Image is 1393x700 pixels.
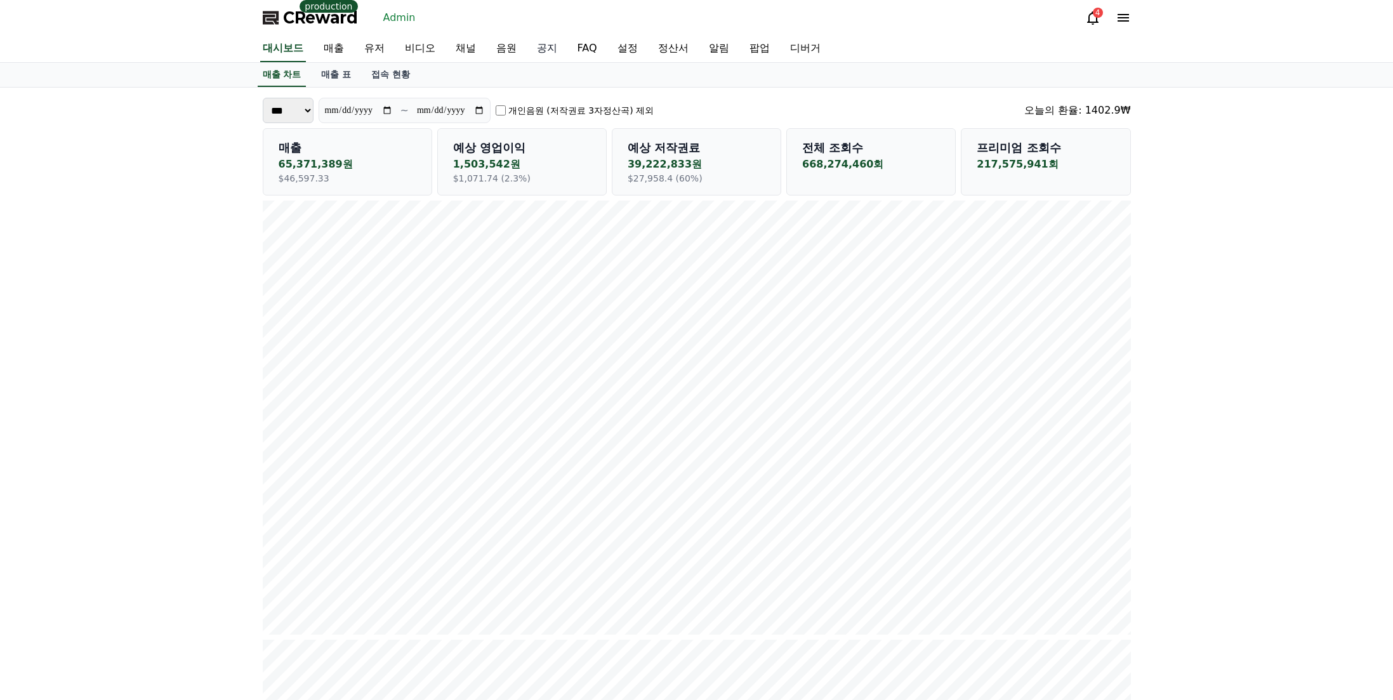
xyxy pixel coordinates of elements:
p: 매출 [279,139,416,157]
a: 설정 [607,36,648,62]
span: Home [32,421,55,432]
a: 비디오 [395,36,446,62]
div: 4 [1093,8,1103,18]
span: Settings [188,421,219,432]
a: 디버거 [780,36,831,62]
a: 유저 [354,36,395,62]
p: 예상 저작권료 [628,139,765,157]
p: $27,958.4 (60%) [628,172,765,185]
a: 음원 [486,36,527,62]
label: 개인음원 (저작권료 3자정산곡) 제외 [508,104,654,117]
a: 매출 [314,36,354,62]
span: Messages [105,422,143,432]
a: 매출 차트 [258,63,307,87]
a: 채널 [446,36,486,62]
a: Messages [84,402,164,434]
a: Home [4,402,84,434]
p: $46,597.33 [279,172,416,185]
a: 알림 [699,36,739,62]
a: Settings [164,402,244,434]
div: 오늘의 환율: 1402.9₩ [1024,103,1130,118]
a: 매출 표 [311,63,361,87]
a: 정산서 [648,36,699,62]
a: FAQ [567,36,607,62]
p: 668,274,460회 [802,157,940,172]
p: 39,222,833원 [628,157,765,172]
span: CReward [283,8,358,28]
p: $1,071.74 (2.3%) [453,172,591,185]
a: CReward [263,8,358,28]
p: 1,503,542원 [453,157,591,172]
a: 접속 현황 [361,63,420,87]
p: 예상 영업이익 [453,139,591,157]
p: 65,371,389원 [279,157,416,172]
a: 공지 [527,36,567,62]
p: 전체 조회수 [802,139,940,157]
a: 대시보드 [260,36,306,62]
a: 4 [1085,10,1100,25]
p: ~ [400,103,409,118]
p: 217,575,941회 [977,157,1114,172]
a: Admin [378,8,421,28]
a: 팝업 [739,36,780,62]
p: 프리미엄 조회수 [977,139,1114,157]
